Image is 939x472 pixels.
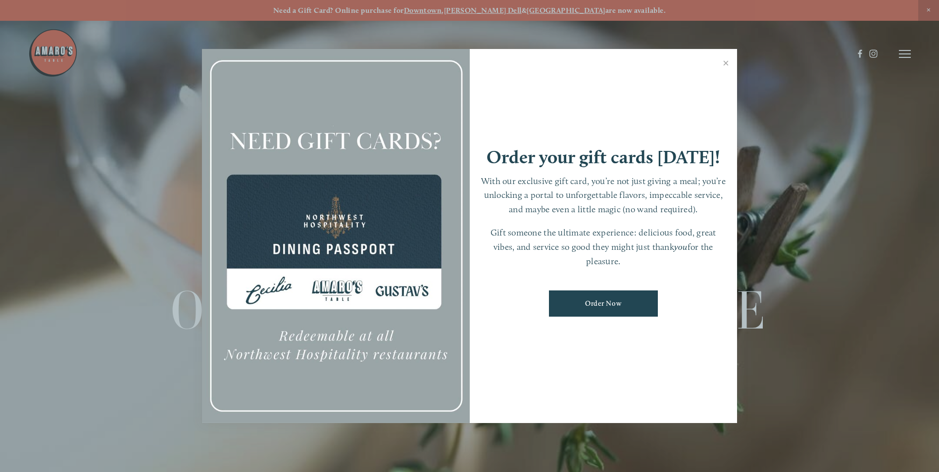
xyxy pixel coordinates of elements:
[480,174,728,217] p: With our exclusive gift card, you’re not just giving a meal; you’re unlocking a portal to unforge...
[549,290,658,317] a: Order Now
[480,226,728,268] p: Gift someone the ultimate experience: delicious food, great vibes, and service so good they might...
[487,148,720,166] h1: Order your gift cards [DATE]!
[716,50,736,78] a: Close
[674,241,688,252] em: you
